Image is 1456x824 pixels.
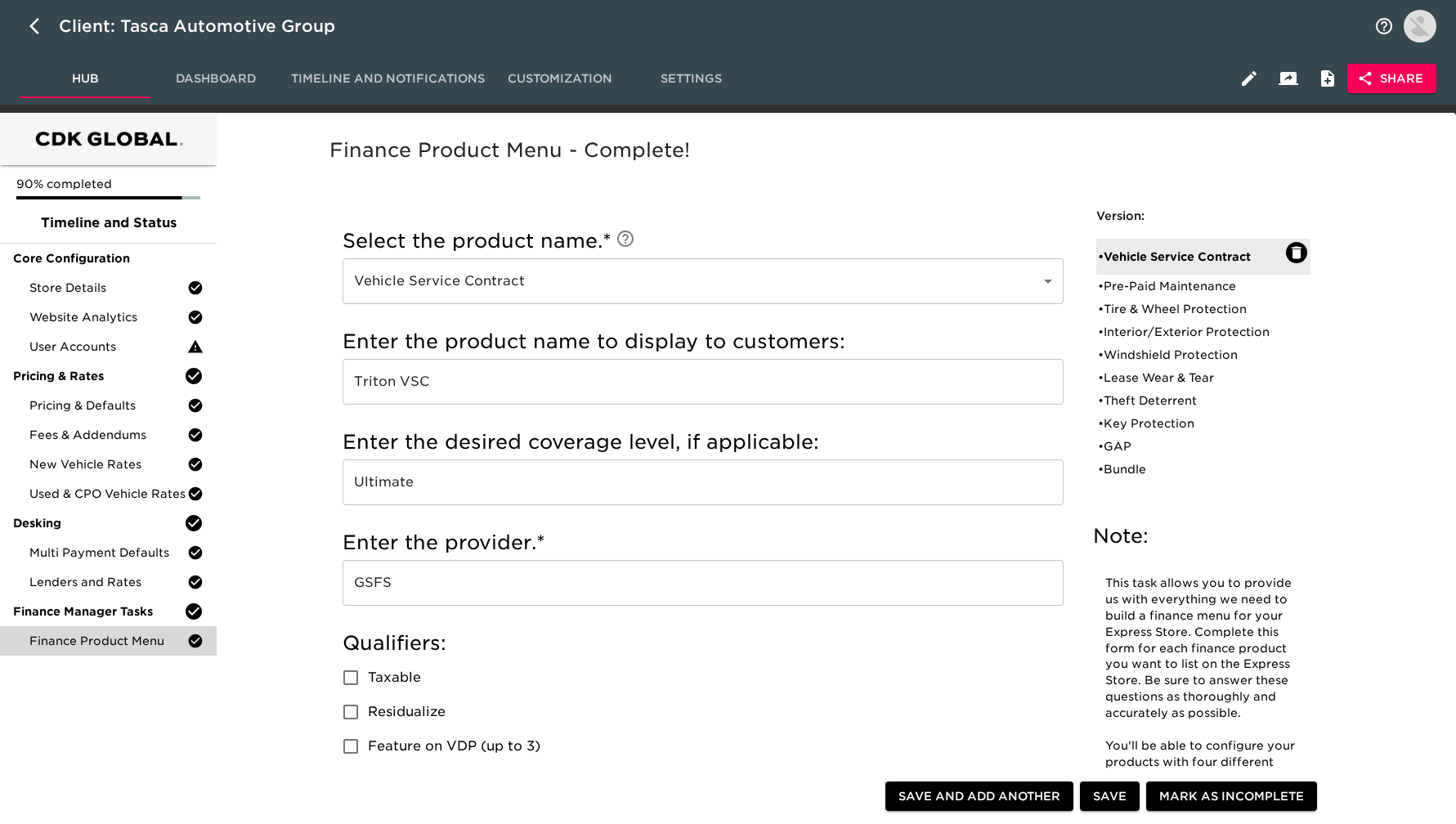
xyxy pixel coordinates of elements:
[368,702,446,722] span: Residualize
[1096,458,1310,481] div: •Bundle
[343,228,1064,254] h5: Select the product name.
[1096,366,1310,389] div: •Lease Wear & Tear
[1098,461,1286,477] div: • Bundle
[1098,249,1286,265] div: • Vehicle Service Contract
[885,781,1073,812] button: Save and Add Another
[343,630,1064,656] h5: Qualifiers:
[343,530,1064,556] h5: Enter the provider.
[1105,738,1301,787] p: You'll be able to configure your products with four different pricing methods:
[1347,64,1436,94] button: Share
[635,69,746,89] span: Settings
[29,456,187,472] span: New Vehicle Rates
[1308,59,1347,98] button: Internal Notes and Comments
[1360,69,1423,89] span: Share
[29,280,187,296] span: Store Details
[29,544,187,561] span: Multi Payment Defaults
[1096,343,1310,366] div: •Windshield Protection
[329,137,1337,163] h5: Finance Product Menu - Complete!
[504,69,616,89] span: Customization
[343,258,1064,304] div: Vehicle Service Contract
[29,309,187,325] span: Website Analytics
[1105,575,1301,722] p: This task allows you to provide us with everything we need to build a finance menu for your Expre...
[1404,10,1436,43] img: Profile
[13,250,204,266] span: Core Configuration
[1098,347,1286,363] div: • Windshield Protection
[13,213,204,233] span: Timeline and Status
[1364,7,1404,46] button: notifications
[29,338,187,355] span: User Accounts
[1096,275,1310,298] div: •Pre-Paid Maintenance
[29,427,187,443] span: Fees & Addendums
[1093,523,1314,549] h5: Note:
[1286,242,1307,263] button: Delete: Vehicle Service Contract
[343,329,1064,355] h5: Enter the product name to display to customers:
[1098,415,1286,432] div: • Key Protection
[1096,389,1310,412] div: •Theft Deterrent
[1098,369,1286,386] div: • Lease Wear & Tear
[1080,781,1140,812] button: Save
[1098,301,1286,317] div: • Tire & Wheel Protection
[1159,786,1304,807] span: Mark as Incomplete
[13,368,184,384] span: Pricing & Rates
[13,603,184,620] span: Finance Manager Tasks
[1098,392,1286,409] div: • Theft Deterrent
[1096,208,1310,226] h6: Version:
[1098,278,1286,294] div: • Pre-Paid Maintenance
[29,69,141,89] span: Hub
[291,69,485,89] span: Timeline and Notifications
[1096,435,1310,458] div: •GAP
[343,560,1064,606] input: Example: SafeGuard, EasyCare, JM&A
[1096,298,1310,320] div: •Tire & Wheel Protection
[1269,59,1308,98] button: Client View
[1096,320,1310,343] div: •Interior/Exterior Protection
[13,515,184,531] span: Desking
[368,737,540,756] span: Feature on VDP (up to 3)
[368,668,421,687] span: Taxable
[16,176,200,192] p: 90% completed
[1093,786,1127,807] span: Save
[368,771,562,790] span: Pre-Install/Add on every car
[1096,412,1310,435] div: •Key Protection
[160,69,271,89] span: Dashboard
[59,13,358,39] div: Client: Tasca Automotive Group
[898,786,1060,807] span: Save and Add Another
[29,397,187,414] span: Pricing & Defaults
[29,574,187,590] span: Lenders and Rates
[29,486,187,502] span: Used & CPO Vehicle Rates
[1146,781,1317,812] button: Mark as Incomplete
[1230,59,1269,98] button: Edit Hub
[343,429,1064,455] h5: Enter the desired coverage level, if applicable:
[1098,324,1286,340] div: • Interior/Exterior Protection
[29,633,187,649] span: Finance Product Menu
[1096,239,1310,275] div: •Vehicle Service Contract
[1098,438,1286,455] div: • GAP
